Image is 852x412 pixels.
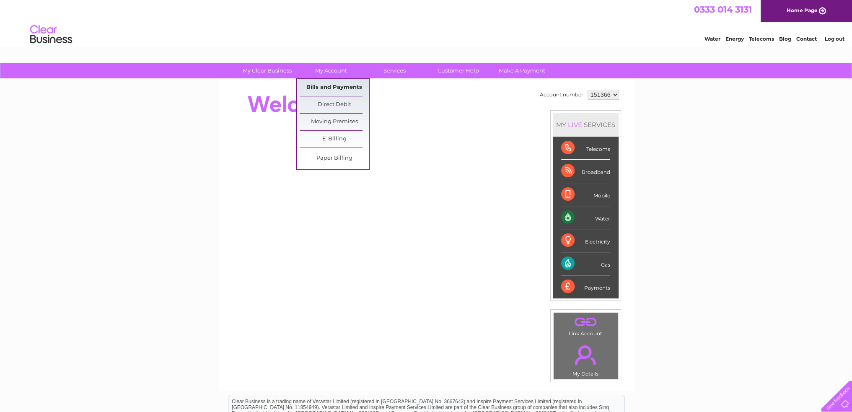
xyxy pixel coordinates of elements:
[228,5,624,41] div: Clear Business is a trading name of Verastar Limited (registered in [GEOGRAPHIC_DATA] No. 3667643...
[233,63,302,78] a: My Clear Business
[556,340,616,370] a: .
[561,183,610,206] div: Mobile
[553,312,618,339] td: Link Account
[749,36,774,42] a: Telecoms
[424,63,493,78] a: Customer Help
[796,36,817,42] a: Contact
[561,252,610,275] div: Gas
[561,275,610,298] div: Payments
[561,137,610,160] div: Telecoms
[300,79,369,96] a: Bills and Payments
[300,96,369,113] a: Direct Debit
[561,229,610,252] div: Electricity
[300,131,369,148] a: E-Billing
[566,121,584,129] div: LIVE
[824,36,844,42] a: Log out
[300,150,369,167] a: Paper Billing
[300,114,369,130] a: Moving Premises
[538,88,585,102] td: Account number
[487,63,557,78] a: Make A Payment
[704,36,720,42] a: Water
[779,36,791,42] a: Blog
[556,315,616,329] a: .
[561,206,610,229] div: Water
[694,4,752,15] a: 0333 014 3131
[360,63,429,78] a: Services
[30,22,73,47] img: logo.png
[553,113,619,137] div: MY SERVICES
[561,160,610,183] div: Broadband
[725,36,744,42] a: Energy
[296,63,365,78] a: My Account
[553,338,618,379] td: My Details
